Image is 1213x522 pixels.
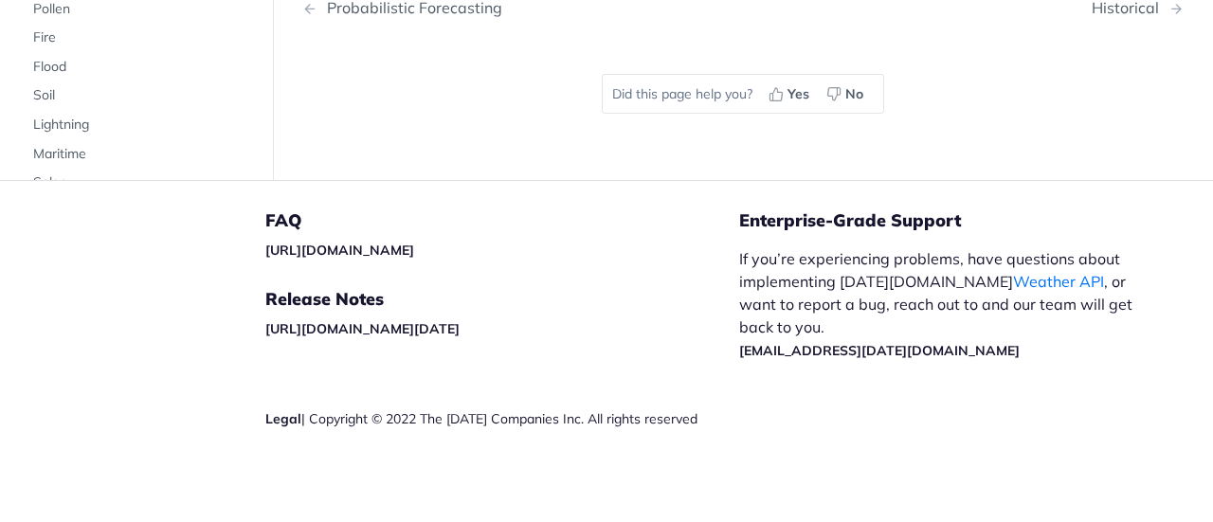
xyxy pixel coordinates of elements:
[602,74,884,114] div: Did this page help you?
[33,173,254,192] span: Solar
[265,410,301,427] a: Legal
[33,87,254,106] span: Soil
[24,24,259,52] a: Fire
[24,169,259,197] a: Solar
[24,111,259,139] a: Lightning
[739,342,1020,359] a: [EMAIL_ADDRESS][DATE][DOMAIN_NAME]
[24,53,259,81] a: Flood
[24,140,259,169] a: Maritime
[265,242,414,259] a: [URL][DOMAIN_NAME]
[265,320,460,337] a: [URL][DOMAIN_NAME][DATE]
[33,28,254,47] span: Fire
[739,247,1135,361] p: If you’re experiencing problems, have questions about implementing [DATE][DOMAIN_NAME] , or want ...
[33,58,254,77] span: Flood
[820,80,874,108] button: No
[265,288,739,311] h5: Release Notes
[845,84,863,104] span: No
[762,80,820,108] button: Yes
[1013,272,1104,291] a: Weather API
[739,209,1166,232] h5: Enterprise-Grade Support
[24,82,259,111] a: Soil
[33,116,254,135] span: Lightning
[33,145,254,164] span: Maritime
[788,84,809,104] span: Yes
[265,409,739,428] div: | Copyright © 2022 The [DATE] Companies Inc. All rights reserved
[265,209,739,232] h5: FAQ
